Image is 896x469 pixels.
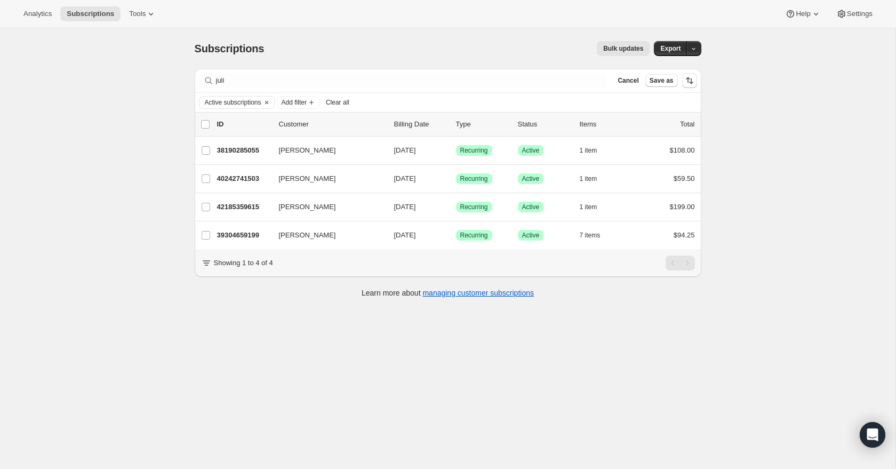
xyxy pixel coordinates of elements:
[217,202,270,212] p: 42185359615
[199,97,261,108] button: Active subscriptions
[580,228,612,243] button: 7 items
[362,288,534,298] p: Learn more about
[680,119,694,130] p: Total
[670,146,695,154] span: $108.00
[217,173,270,184] p: 40242741503
[123,6,163,21] button: Tools
[670,203,695,211] span: $199.00
[394,203,416,211] span: [DATE]
[597,41,650,56] button: Bulk updates
[460,174,488,183] span: Recurring
[273,198,379,216] button: [PERSON_NAME]
[279,230,336,241] span: [PERSON_NAME]
[205,98,261,107] span: Active subscriptions
[279,145,336,156] span: [PERSON_NAME]
[522,203,540,211] span: Active
[279,202,336,212] span: [PERSON_NAME]
[279,119,386,130] p: Customer
[273,170,379,187] button: [PERSON_NAME]
[650,76,674,85] span: Save as
[456,119,509,130] div: Type
[23,10,52,18] span: Analytics
[580,171,609,186] button: 1 item
[195,43,265,54] span: Subscriptions
[217,119,695,130] div: IDCustomerBilling DateTypeStatusItemsTotal
[17,6,58,21] button: Analytics
[67,10,114,18] span: Subscriptions
[613,74,643,87] button: Cancel
[580,231,601,240] span: 7 items
[518,119,571,130] p: Status
[282,98,307,107] span: Add filter
[217,228,695,243] div: 39304659199[PERSON_NAME][DATE]SuccessRecurringSuccessActive7 items$94.25
[522,231,540,240] span: Active
[674,174,695,182] span: $59.50
[394,174,416,182] span: [DATE]
[860,422,885,448] div: Open Intercom Messenger
[217,145,270,156] p: 38190285055
[580,146,597,155] span: 1 item
[460,146,488,155] span: Recurring
[326,98,349,107] span: Clear all
[277,96,319,109] button: Add filter
[322,96,354,109] button: Clear all
[394,231,416,239] span: [DATE]
[522,146,540,155] span: Active
[522,174,540,183] span: Active
[660,44,681,53] span: Export
[666,256,695,271] nav: Pagination
[580,200,609,214] button: 1 item
[580,119,633,130] div: Items
[779,6,827,21] button: Help
[847,10,873,18] span: Settings
[580,174,597,183] span: 1 item
[129,10,146,18] span: Tools
[216,73,607,88] input: Filter subscribers
[830,6,879,21] button: Settings
[394,146,416,154] span: [DATE]
[279,173,336,184] span: [PERSON_NAME]
[603,44,643,53] span: Bulk updates
[214,258,273,268] p: Showing 1 to 4 of 4
[460,231,488,240] span: Recurring
[682,73,697,88] button: Sort the results
[394,119,447,130] p: Billing Date
[645,74,678,87] button: Save as
[796,10,810,18] span: Help
[273,142,379,159] button: [PERSON_NAME]
[273,227,379,244] button: [PERSON_NAME]
[60,6,121,21] button: Subscriptions
[217,171,695,186] div: 40242741503[PERSON_NAME][DATE]SuccessRecurringSuccessActive1 item$59.50
[580,143,609,158] button: 1 item
[654,41,687,56] button: Export
[460,203,488,211] span: Recurring
[261,97,272,108] button: Clear
[217,230,270,241] p: 39304659199
[217,119,270,130] p: ID
[217,143,695,158] div: 38190285055[PERSON_NAME][DATE]SuccessRecurringSuccessActive1 item$108.00
[618,76,638,85] span: Cancel
[580,203,597,211] span: 1 item
[422,289,534,297] a: managing customer subscriptions
[674,231,695,239] span: $94.25
[217,200,695,214] div: 42185359615[PERSON_NAME][DATE]SuccessRecurringSuccessActive1 item$199.00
